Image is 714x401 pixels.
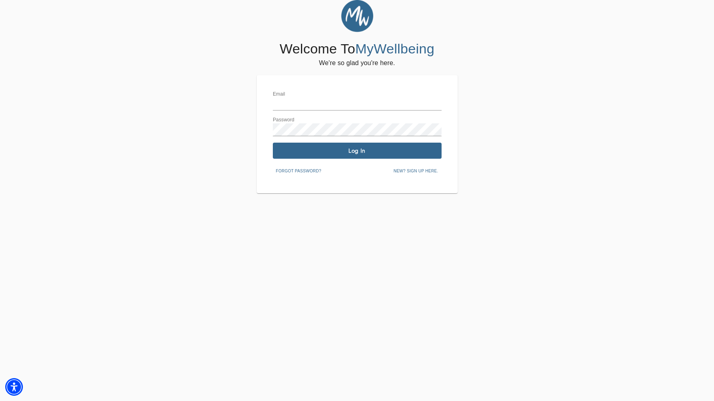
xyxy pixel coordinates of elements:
[276,147,438,155] span: Log In
[273,92,285,97] label: Email
[319,57,395,69] h6: We're so glad you're here.
[273,167,325,174] a: Forgot password?
[273,165,325,177] button: Forgot password?
[393,168,438,175] span: New? Sign up here.
[5,378,23,396] div: Accessibility Menu
[276,168,321,175] span: Forgot password?
[390,165,441,177] button: New? Sign up here.
[273,118,295,123] label: Password
[355,41,434,56] span: MyWellbeing
[280,41,434,57] h4: Welcome To
[273,143,442,159] button: Log In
